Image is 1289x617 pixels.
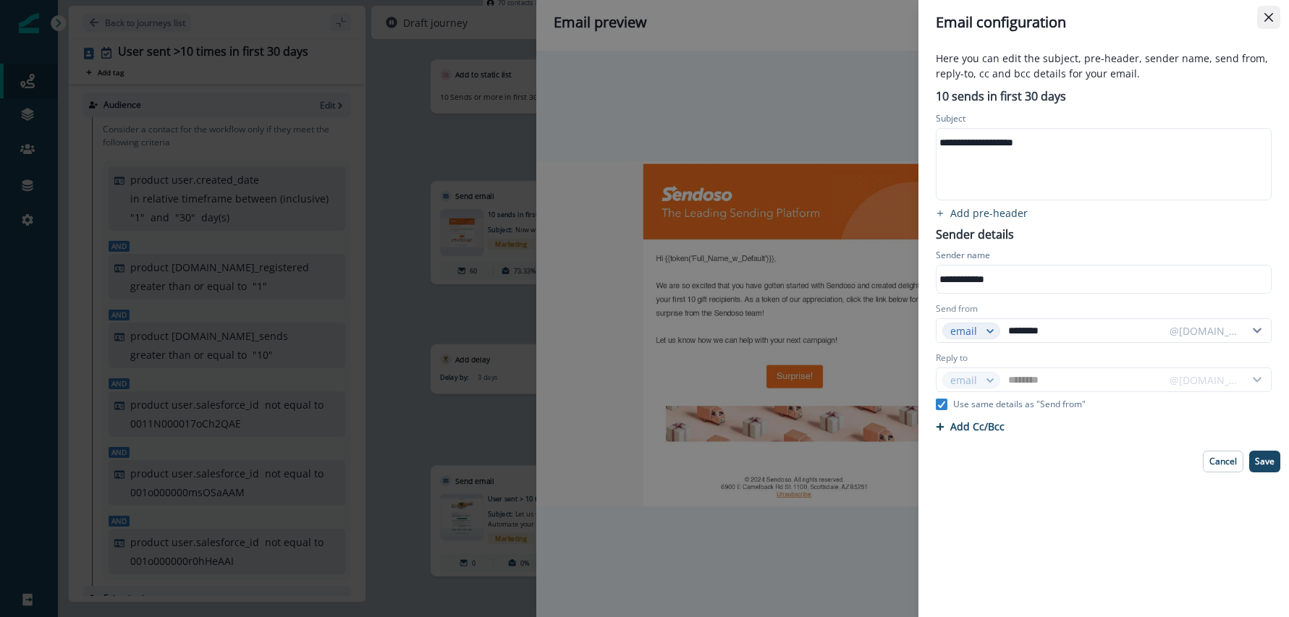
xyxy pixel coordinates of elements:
[936,249,990,265] p: Sender name
[927,206,1036,220] button: add preheader
[953,398,1086,411] p: Use same details as "Send from"
[936,12,1272,33] div: Email configuration
[1209,456,1237,467] p: Cancel
[1249,451,1280,472] button: Save
[927,81,1075,106] h2: 10 sends in first 30 days
[1203,451,1243,472] button: Cancel
[936,112,965,128] p: Subject
[950,323,979,339] div: email
[927,223,1023,243] p: Sender details
[936,420,1005,433] button: Add Cc/Bcc
[927,51,1280,81] p: Here you can edit the subject, pre-header, sender name, send from, reply-to, cc and bcc details f...
[936,352,968,365] label: Reply to
[1255,456,1275,467] p: Save
[1257,6,1280,29] button: Close
[950,206,1028,220] p: Add pre-header
[936,302,978,315] label: Send from
[1170,323,1239,339] div: @[DOMAIN_NAME]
